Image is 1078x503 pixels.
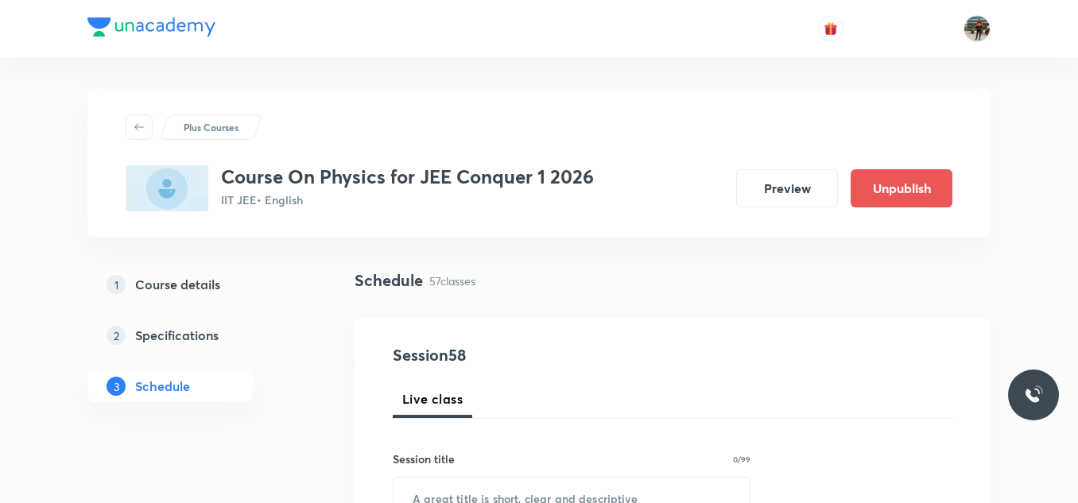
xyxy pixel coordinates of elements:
[135,275,220,294] h5: Course details
[393,451,455,467] h6: Session title
[135,377,190,396] h5: Schedule
[107,377,126,396] p: 3
[818,16,843,41] button: avatar
[393,343,683,367] h4: Session 58
[355,269,423,292] h4: Schedule
[402,389,463,408] span: Live class
[736,169,838,207] button: Preview
[824,21,838,36] img: avatar
[964,15,991,42] img: Shrikanth Reddy
[221,165,594,188] h3: Course On Physics for JEE Conquer 1 2026
[733,455,750,463] p: 0/99
[221,192,594,208] p: IIT JEE • English
[429,273,475,289] p: 57 classes
[135,326,219,345] h5: Specifications
[87,17,215,41] a: Company Logo
[851,169,952,207] button: Unpublish
[126,165,208,211] img: D24A8B44-3AE1-450C-B98F-11D1165A387B_plus.png
[1024,385,1043,404] img: ttu
[107,326,126,345] p: 2
[184,120,238,134] p: Plus Courses
[87,269,304,300] a: 1Course details
[87,17,215,37] img: Company Logo
[107,275,126,294] p: 1
[87,319,304,351] a: 2Specifications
